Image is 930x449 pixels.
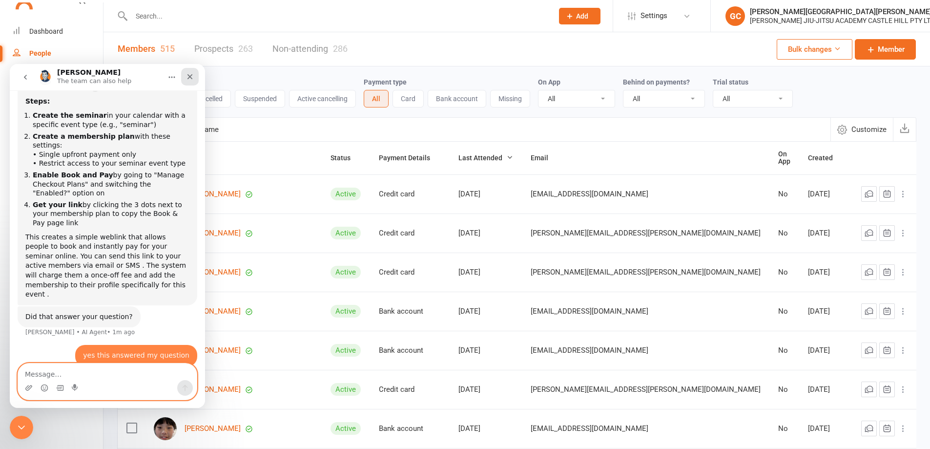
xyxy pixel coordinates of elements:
button: Last Attended [458,152,513,164]
div: 286 [333,43,348,54]
a: Dashboard [13,21,103,43]
li: in your calendar with a specific event type (e.g., "seminar") [23,47,180,65]
a: [PERSON_NAME] [185,385,241,394]
button: Emoji picker [31,320,39,328]
a: Non-attending286 [272,32,348,66]
button: Email [531,152,559,164]
button: Bank account [428,90,486,107]
img: Ian [154,417,177,440]
button: All [364,90,389,107]
button: Add [559,8,600,24]
div: No [778,307,790,316]
span: [EMAIL_ADDRESS][DOMAIN_NAME] [531,185,648,203]
div: [DATE] [458,346,513,355]
div: This creates a simple weblink that allows people to book and instantly pay for your seminar onlin... [16,169,180,235]
div: No [778,190,790,198]
a: Prospects263 [194,32,253,66]
div: [DATE] [808,346,844,355]
button: Cancelled [185,90,231,107]
div: GC [725,6,745,26]
div: [DATE] [808,268,844,277]
div: Active [331,188,361,200]
span: Customize [851,124,887,135]
span: Member [878,43,905,55]
div: Active [331,266,361,278]
div: No [778,425,790,433]
a: Source reference 144569: [82,20,89,28]
label: On App [538,78,560,86]
div: Credit card [379,229,441,237]
span: Last Attended [458,154,513,162]
a: Member [855,39,916,60]
div: yes this answered my question [65,281,187,302]
button: Created [808,152,844,164]
button: Card [393,90,424,107]
a: [PERSON_NAME] [185,190,241,198]
li: by clicking the 3 dots next to your membership plan to copy the Book & Pay page link [23,136,180,164]
button: Status [331,152,361,164]
div: 515 [160,43,175,54]
div: Active [331,344,361,357]
div: [DATE] [458,229,513,237]
b: Create a membership plan [23,68,125,76]
iframe: Intercom live chat [10,416,33,439]
div: No [778,268,790,277]
span: Payment Details [379,154,441,162]
textarea: Message… [8,299,187,316]
span: [PERSON_NAME][EMAIL_ADDRESS][PERSON_NAME][DOMAIN_NAME] [531,380,761,399]
div: Credit card [379,385,441,394]
div: Toby says… [8,242,187,281]
div: yes this answered my question [73,287,180,297]
button: Upload attachment [15,320,23,328]
b: Enable Book and Pay [23,107,103,115]
a: [PERSON_NAME] [185,307,241,316]
span: Settings [641,5,667,27]
span: [PERSON_NAME][EMAIL_ADDRESS][PERSON_NAME][DOMAIN_NAME] [531,224,761,242]
div: People [29,49,51,57]
b: Steps: [16,33,40,41]
div: [DATE] [458,385,513,394]
button: Send a message… [167,316,183,332]
div: [DATE] [458,425,513,433]
div: Credit card [379,190,441,198]
button: Start recording [62,320,70,328]
div: No [778,385,790,394]
div: Did that answer your question?[PERSON_NAME] • AI Agent• 1m ago [8,242,131,264]
label: Payment type [364,78,407,86]
div: Bank account [379,307,441,316]
div: Credit card [379,268,441,277]
a: [PERSON_NAME] [185,268,241,277]
span: [EMAIL_ADDRESS][DOMAIN_NAME] [531,419,648,438]
div: Active [331,383,361,396]
div: [DATE] [808,307,844,316]
div: [PERSON_NAME] • AI Agent • 1m ago [16,265,125,271]
div: Active [331,305,361,318]
div: No [778,229,790,237]
span: Created [808,154,844,162]
button: Payment Details [379,152,441,164]
button: Customize [830,118,893,141]
a: [PERSON_NAME] [185,346,241,355]
div: [DATE] [458,268,513,277]
div: [DATE] [808,385,844,394]
span: Status [331,154,361,162]
button: Active cancelling [289,90,356,107]
div: Bank account [379,425,441,433]
span: [EMAIL_ADDRESS][DOMAIN_NAME] [531,341,648,360]
div: [DATE] [808,425,844,433]
div: Gracie says… [8,281,187,314]
div: [DATE] [458,190,513,198]
button: Gif picker [46,320,54,328]
div: Active [331,422,361,435]
button: Bulk changes [777,39,852,60]
th: On App [769,142,799,174]
div: Active [331,227,361,239]
div: [DATE] [458,307,513,316]
div: Did that answer your question? [16,248,123,258]
a: People [13,43,103,64]
a: Members515 [118,32,175,66]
